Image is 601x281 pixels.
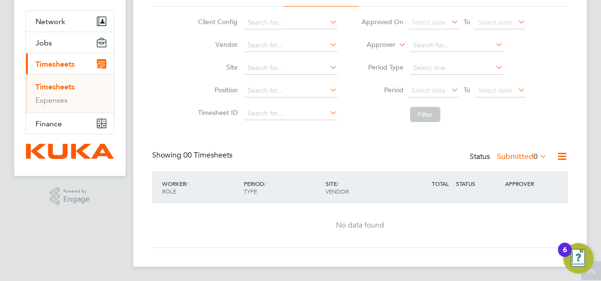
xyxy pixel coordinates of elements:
[35,60,75,69] span: Timesheets
[478,18,512,26] span: Select date
[195,63,238,71] label: Site
[26,53,114,74] button: Timesheets
[478,86,512,95] span: Select date
[361,86,404,94] label: Period
[326,187,349,195] span: VENDOR
[410,61,503,75] input: Select one
[563,250,567,262] div: 6
[35,82,75,91] a: Timesheets
[26,144,114,159] img: kuka-logo-retina.png
[195,108,238,117] label: Timesheet ID
[63,187,90,195] span: Powered by
[35,119,62,128] span: Finance
[497,152,547,161] label: Submitted
[183,150,232,160] span: 00 Timesheets
[244,16,337,29] input: Search for...
[353,40,395,50] label: Approver
[63,195,90,203] span: Engage
[412,18,446,26] span: Select date
[195,18,238,26] label: Client Config
[503,175,552,192] div: APPROVER
[26,113,114,134] button: Finance
[410,107,440,122] button: Filter
[323,175,405,200] div: SITE
[162,187,176,195] span: ROLE
[50,187,90,205] a: Powered byEngage
[412,86,446,95] span: Select date
[35,38,52,47] span: Jobs
[195,40,238,49] label: Vendor
[432,180,449,187] span: TOTAL
[361,18,404,26] label: Approved On
[241,175,323,200] div: PERIOD
[244,39,337,52] input: Search for...
[26,32,114,53] button: Jobs
[410,39,503,52] input: Search for...
[244,107,337,120] input: Search for...
[160,175,241,200] div: WORKER
[470,150,549,164] div: Status
[186,180,188,187] span: /
[461,16,473,28] span: To
[244,84,337,97] input: Search for...
[244,61,337,75] input: Search for...
[454,175,503,192] div: STATUS
[461,84,473,96] span: To
[533,152,538,161] span: 0
[563,243,593,273] button: Open Resource Center, 6 new notifications
[35,17,65,26] span: Network
[162,220,558,230] div: No data found
[195,86,238,94] label: Position
[26,11,114,32] button: Network
[152,150,234,160] div: Showing
[35,96,68,105] a: Expenses
[337,180,339,187] span: /
[264,180,266,187] span: /
[244,187,257,195] span: TYPE
[26,74,114,113] div: Timesheets
[361,63,404,71] label: Period Type
[26,144,114,159] a: Go to home page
